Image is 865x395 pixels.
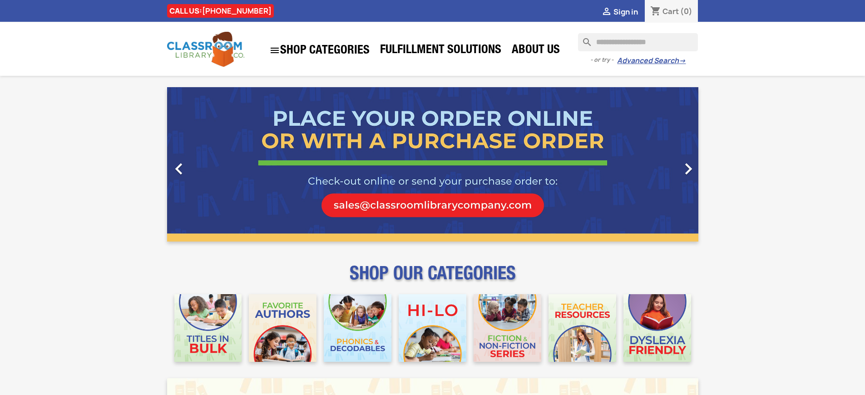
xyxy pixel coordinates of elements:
span: (0) [680,6,692,16]
img: CLC_Bulk_Mobile.jpg [174,294,242,362]
span: Sign in [613,7,638,17]
span: - or try - [590,55,617,64]
i:  [677,158,700,180]
img: CLC_HiLo_Mobile.jpg [399,294,466,362]
img: CLC_Teacher_Resources_Mobile.jpg [549,294,616,362]
a:  Sign in [601,7,638,17]
img: CLC_Fiction_Nonfiction_Mobile.jpg [474,294,541,362]
a: About Us [507,42,564,60]
img: CLC_Phonics_And_Decodables_Mobile.jpg [324,294,391,362]
img: CLC_Dyslexia_Mobile.jpg [623,294,691,362]
a: Advanced Search→ [617,56,686,65]
p: SHOP OUR CATEGORIES [167,271,698,287]
a: Previous [167,87,247,242]
a: Next [618,87,698,242]
a: [PHONE_NUMBER] [202,6,272,16]
i:  [168,158,190,180]
input: Search [578,33,698,51]
div: CALL US: [167,4,274,18]
a: SHOP CATEGORIES [265,40,374,60]
span: → [679,56,686,65]
i:  [601,7,612,18]
ul: Carousel container [167,87,698,242]
i:  [269,45,280,56]
img: CLC_Favorite_Authors_Mobile.jpg [249,294,316,362]
a: Fulfillment Solutions [376,42,506,60]
img: Classroom Library Company [167,32,244,67]
span: Cart [662,6,679,16]
i: shopping_cart [650,6,661,17]
i: search [578,33,589,44]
